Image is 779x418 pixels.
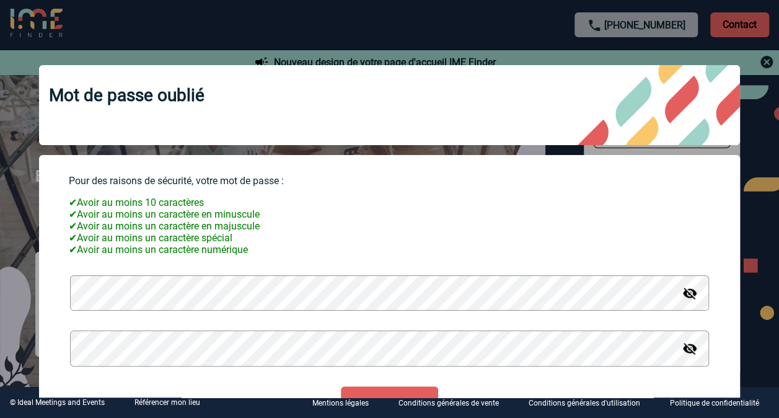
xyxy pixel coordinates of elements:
div: Avoir au moins un caractère en minuscule [69,208,710,220]
a: Conditions générales d'utilisation [519,397,660,409]
div: Mot de passe oublié [39,65,740,145]
div: Avoir au moins un caractère numérique [69,244,710,256]
p: Conditions générales de vente [398,399,499,408]
a: Politique de confidentialité [660,397,779,409]
span: ✔ [69,232,77,244]
p: Conditions générales d'utilisation [529,399,640,408]
a: Référencer mon lieu [134,398,200,407]
a: Mentions légales [302,397,389,409]
a: Conditions générales de vente [389,397,519,409]
div: Avoir au moins 10 caractères [69,197,710,208]
span: ✔ [69,208,77,220]
div: Avoir au moins un caractère spécial [69,232,710,244]
p: Politique de confidentialité [670,399,759,408]
span: ✔ [69,220,77,232]
div: © Ideal Meetings and Events [10,398,105,407]
div: Avoir au moins un caractère en majuscule [69,220,710,232]
span: ✔ [69,197,77,208]
p: Mentions légales [312,399,369,408]
p: Pour des raisons de sécurité, votre mot de passe : [69,175,710,187]
span: ✔ [69,244,77,256]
